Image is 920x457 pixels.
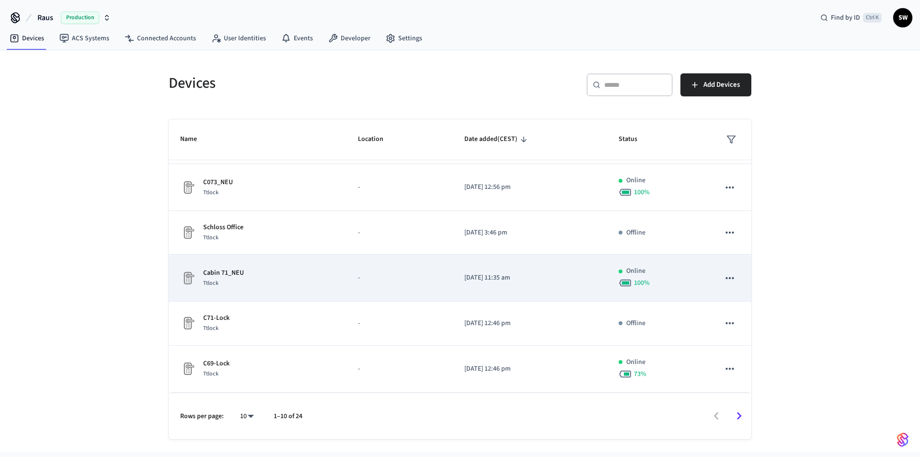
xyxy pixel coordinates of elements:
[894,9,911,26] span: SW
[117,30,204,47] a: Connected Accounts
[180,411,224,422] p: Rows per page:
[626,176,645,186] p: Online
[626,266,645,276] p: Online
[235,410,258,423] div: 10
[203,279,218,287] span: Ttlock
[626,318,645,328] p: Offline
[863,13,882,23] span: Ctrl K
[203,324,218,332] span: Ttlock
[203,359,230,369] p: C69-Lock
[203,223,243,233] p: Schloss Office
[203,234,218,242] span: Ttlock
[180,270,195,286] img: Placeholder Lock Image
[634,187,650,197] span: 100 %
[37,12,53,23] span: Raus
[680,73,751,96] button: Add Devices
[358,273,441,283] p: -
[897,432,908,447] img: SeamLogoGradient.69752ec5.svg
[203,370,218,378] span: Ttlock
[358,182,441,192] p: -
[626,357,645,367] p: Online
[464,318,596,328] p: [DATE] 12:46 pm
[831,13,860,23] span: Find by ID
[274,411,302,422] p: 1–10 of 24
[274,30,321,47] a: Events
[203,268,244,278] p: Cabin 71_NEU
[180,132,209,147] span: Name
[813,9,889,26] div: Find by IDCtrl K
[358,318,441,328] p: -
[358,228,441,238] p: -
[464,364,596,374] p: [DATE] 12:46 pm
[2,30,52,47] a: Devices
[634,278,650,288] span: 100 %
[358,364,441,374] p: -
[358,132,396,147] span: Location
[180,225,195,240] img: Placeholder Lock Image
[203,177,233,187] p: C073_NEU
[626,228,645,238] p: Offline
[321,30,378,47] a: Developer
[464,228,596,238] p: [DATE] 3:46 pm
[619,132,650,147] span: Status
[893,8,912,27] button: SW
[634,369,646,379] span: 73 %
[61,12,99,24] span: Production
[378,30,430,47] a: Settings
[180,180,195,195] img: Placeholder Lock Image
[204,30,274,47] a: User Identities
[703,79,740,91] span: Add Devices
[464,182,596,192] p: [DATE] 12:56 pm
[169,73,454,93] h5: Devices
[203,188,218,197] span: Ttlock
[203,313,230,323] p: C71-Lock
[728,405,750,427] button: Go to next page
[180,316,195,331] img: Placeholder Lock Image
[464,132,530,147] span: Date added(CEST)
[464,273,596,283] p: [DATE] 11:35 am
[52,30,117,47] a: ACS Systems
[180,361,195,376] img: Placeholder Lock Image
